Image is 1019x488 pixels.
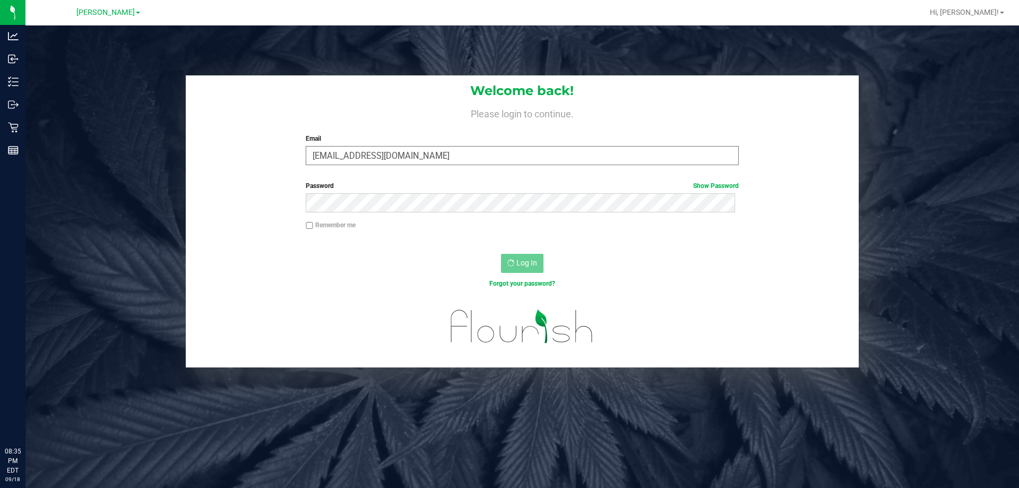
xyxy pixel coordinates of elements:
[8,122,19,133] inline-svg: Retail
[5,447,21,475] p: 08:35 PM EDT
[186,84,859,98] h1: Welcome back!
[186,106,859,119] h4: Please login to continue.
[8,76,19,87] inline-svg: Inventory
[8,99,19,110] inline-svg: Outbound
[76,8,135,17] span: [PERSON_NAME]
[5,475,21,483] p: 09/18
[306,220,356,230] label: Remember me
[489,280,555,287] a: Forgot your password?
[516,259,537,267] span: Log In
[693,182,739,190] a: Show Password
[306,134,738,143] label: Email
[306,182,334,190] span: Password
[8,54,19,64] inline-svg: Inbound
[930,8,999,16] span: Hi, [PERSON_NAME]!
[8,31,19,41] inline-svg: Analytics
[438,299,606,354] img: flourish_logo.svg
[306,222,313,229] input: Remember me
[501,254,543,273] button: Log In
[8,145,19,156] inline-svg: Reports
